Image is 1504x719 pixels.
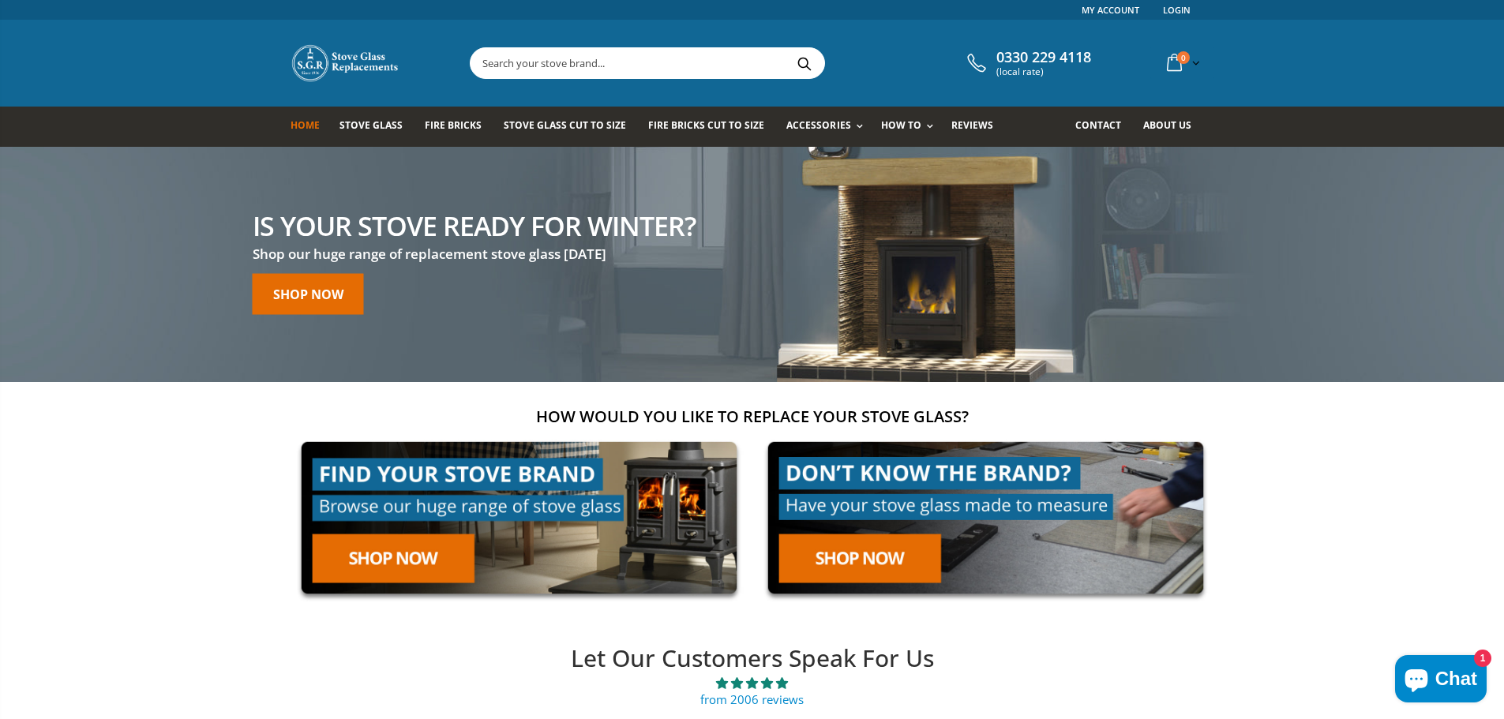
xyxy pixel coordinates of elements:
[291,431,748,605] img: find-your-brand-cta_9b334d5d-5c94-48ed-825f-d7972bbdebd0.jpg
[881,107,941,147] a: How To
[881,118,921,132] span: How To
[253,212,696,238] h2: Is your stove ready for winter?
[951,118,993,132] span: Reviews
[339,107,414,147] a: Stove Glass
[1390,655,1491,706] inbox-online-store-chat: Shopify online store chat
[1177,51,1190,64] span: 0
[1075,118,1121,132] span: Contact
[291,406,1214,427] h2: How would you like to replace your stove glass?
[285,675,1220,708] a: 4.90 stars from 2006 reviews
[648,118,764,132] span: Fire Bricks Cut To Size
[253,245,696,263] h3: Shop our huge range of replacement stove glass [DATE]
[786,107,870,147] a: Accessories
[951,107,1005,147] a: Reviews
[996,66,1091,77] span: (local rate)
[700,691,804,707] a: from 2006 reviews
[1143,118,1191,132] span: About us
[285,642,1220,675] h2: Let Our Customers Speak For Us
[648,107,776,147] a: Fire Bricks Cut To Size
[425,107,493,147] a: Fire Bricks
[425,118,482,132] span: Fire Bricks
[787,48,823,78] button: Search
[253,273,364,314] a: Shop now
[1143,107,1203,147] a: About us
[339,118,403,132] span: Stove Glass
[285,675,1220,691] span: 4.90 stars
[786,118,850,132] span: Accessories
[471,48,1001,78] input: Search your stove brand...
[291,118,320,132] span: Home
[291,107,332,147] a: Home
[996,49,1091,66] span: 0330 229 4118
[504,107,638,147] a: Stove Glass Cut To Size
[757,431,1214,605] img: made-to-measure-cta_2cd95ceb-d519-4648-b0cf-d2d338fdf11f.jpg
[504,118,626,132] span: Stove Glass Cut To Size
[1075,107,1133,147] a: Contact
[291,43,401,83] img: Stove Glass Replacement
[963,49,1091,77] a: 0330 229 4118 (local rate)
[1161,47,1203,78] a: 0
